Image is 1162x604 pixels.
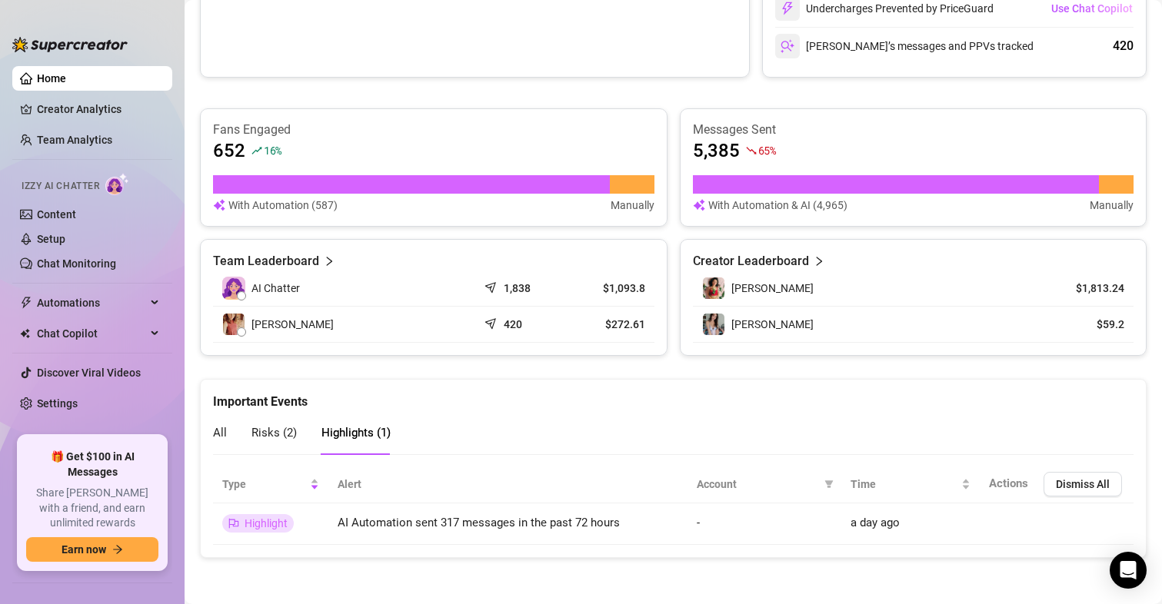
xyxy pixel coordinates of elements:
span: Chat Copilot [37,321,146,346]
span: [PERSON_NAME] [251,316,334,333]
span: Risks ( 2 ) [251,426,297,440]
img: Chat Copilot [20,328,30,339]
article: 1,838 [504,280,531,296]
span: a day ago [851,516,900,529]
span: Account [697,476,818,493]
span: [PERSON_NAME] [731,318,814,330]
span: Actions [989,476,1028,490]
span: AI Chatter [251,280,300,297]
th: Type [213,466,328,503]
span: filter [824,480,834,489]
button: Dismiss All [1044,472,1122,496]
article: $1,813.24 [1054,280,1124,296]
span: thunderbolt [20,297,32,309]
span: Earn now [62,543,106,556]
article: $59.2 [1054,317,1124,332]
img: izzy-ai-chatter-avatar-DDCN_rTZ.svg [222,277,245,300]
span: Highlight [245,517,288,529]
span: AI Automation sent 317 messages in the past 72 hours [338,516,620,529]
article: With Automation & AI (4,965) [708,197,847,214]
span: filter [821,473,837,496]
span: [PERSON_NAME] [731,282,814,294]
a: Team Analytics [37,134,112,146]
img: AI Chatter [105,173,129,195]
a: Setup [37,233,65,245]
article: Messages Sent [693,121,1134,138]
article: 420 [504,317,522,332]
article: $272.61 [575,317,645,332]
img: Makiyah Belle [223,314,245,335]
span: send [484,314,500,330]
a: Settings [37,397,78,410]
span: Dismiss All [1056,478,1110,490]
a: Chat Monitoring [37,257,116,270]
div: Important Events [213,380,1134,411]
span: rise [251,145,262,156]
span: right [814,252,824,270]
a: Content [37,208,76,221]
article: 652 [213,138,245,163]
span: Highlights ( 1 ) [321,426,391,440]
span: Use Chat Copilot [1051,2,1133,15]
span: Time [851,476,958,493]
article: Fans Engaged [213,121,654,138]
article: $1,093.8 [575,280,645,296]
article: Creator Leaderboard [693,252,809,270]
span: fall [746,145,757,156]
th: Alert [328,466,688,503]
span: Share [PERSON_NAME] with a friend, and earn unlimited rewards [26,486,158,531]
article: Manually [611,197,654,214]
a: Creator Analytics [37,97,160,121]
img: svg%3e [693,197,705,214]
div: [PERSON_NAME]’s messages and PPVs tracked [775,34,1034,58]
span: Automations [37,290,146,315]
article: Team Leaderboard [213,252,319,270]
a: Home [37,72,66,85]
span: All [213,426,227,440]
article: Manually [1090,197,1134,214]
span: arrow-right [112,544,123,555]
article: With Automation (587) [228,197,338,214]
img: svg%3e [781,2,794,15]
span: flag [228,518,239,529]
th: Time [841,466,980,503]
span: Izzy AI Chatter [22,179,99,194]
img: svg%3e [213,197,225,214]
div: 420 [1113,37,1134,55]
span: - [697,516,700,529]
img: maki [703,277,724,299]
span: right [324,252,335,270]
button: Earn nowarrow-right [26,537,158,562]
img: svg%3e [781,39,794,53]
img: Maki [703,314,724,335]
span: Type [222,476,307,493]
img: logo-BBDzfeDw.svg [12,37,128,52]
span: 🎁 Get $100 in AI Messages [26,450,158,480]
article: 5,385 [693,138,740,163]
span: 16 % [264,143,281,158]
div: Open Intercom Messenger [1110,552,1147,589]
span: 65 % [758,143,776,158]
span: send [484,278,500,294]
a: Discover Viral Videos [37,367,141,379]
